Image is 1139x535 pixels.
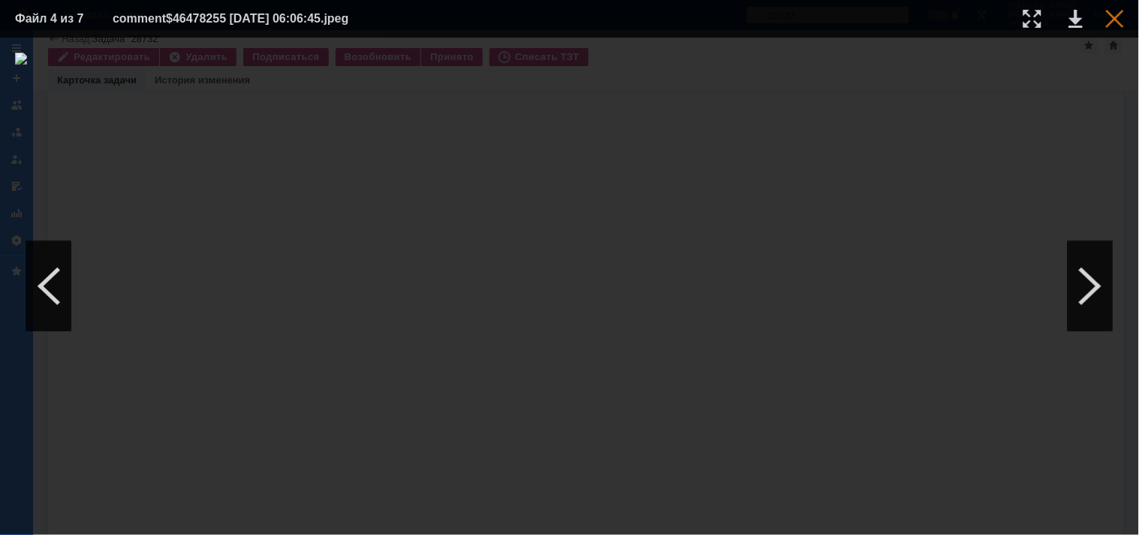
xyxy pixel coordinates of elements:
[1069,10,1083,28] div: Скачать файл
[1068,241,1113,331] div: Следующий файл
[1106,10,1124,28] div: Закрыть окно (Esc)
[113,10,387,28] div: comment$46478255 [DATE] 06:06:45.jpeg
[15,13,90,25] div: Файл 4 из 7
[26,241,71,331] div: Предыдущий файл
[15,53,1124,520] img: download
[1023,10,1041,28] div: Увеличить масштаб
